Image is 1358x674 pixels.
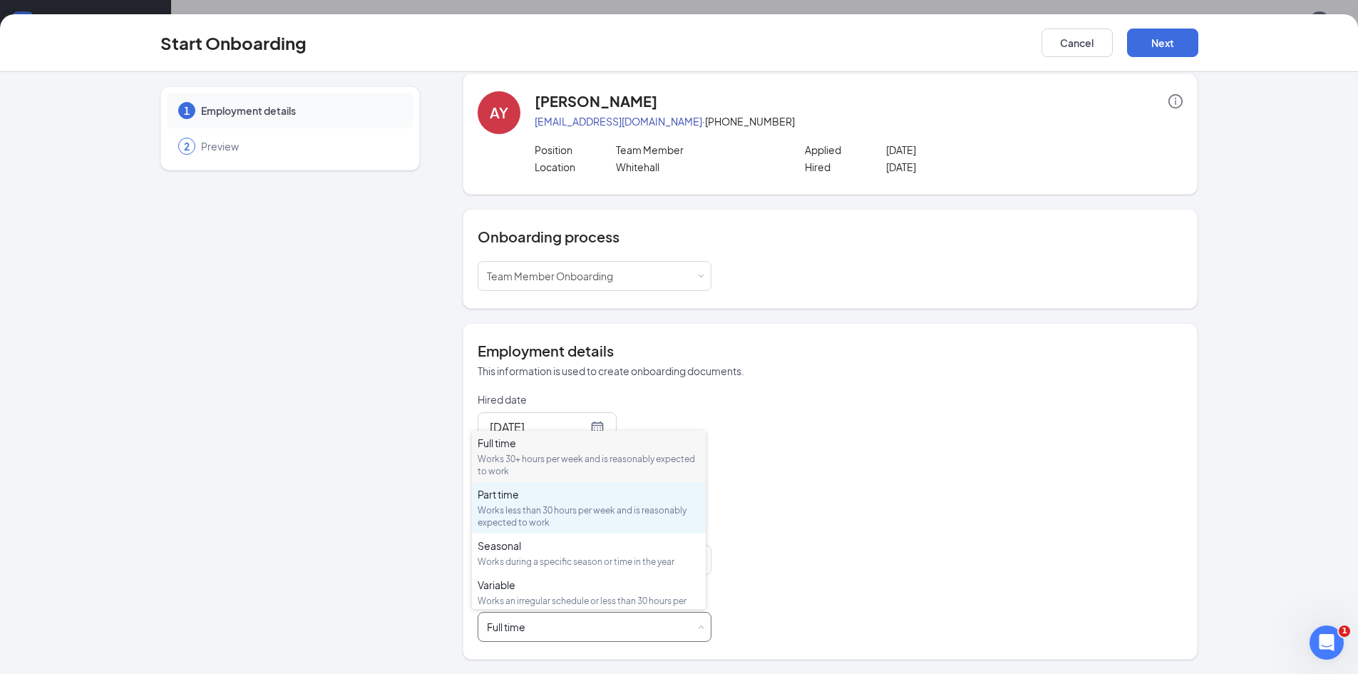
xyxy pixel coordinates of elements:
[478,453,700,477] div: Works 30+ hours per week and is reasonably expected to work
[1310,626,1344,660] iframe: Intercom live chat
[487,620,525,634] div: Full time
[1339,626,1350,637] span: 1
[805,160,886,174] p: Hired
[478,504,700,529] div: Works less than 30 hours per week and is reasonably expected to work
[160,31,307,55] h3: Start Onboarding
[535,160,616,174] p: Location
[535,91,657,111] h4: [PERSON_NAME]
[184,139,190,153] span: 2
[478,436,700,450] div: Full time
[1041,29,1113,57] button: Cancel
[478,487,700,501] div: Part time
[487,620,535,634] div: [object Object]
[1127,29,1198,57] button: Next
[490,103,508,123] div: AY
[616,143,778,157] p: Team Member
[201,139,399,153] span: Preview
[616,160,778,174] p: Whitehall
[478,556,700,568] div: Works during a specific season or time in the year
[478,227,1183,247] h4: Onboarding process
[478,595,700,619] div: Works an irregular schedule or less than 30 hours per week
[478,538,700,553] div: Seasonal
[487,262,623,290] div: [object Object]
[478,578,700,592] div: Variable
[535,114,1183,128] p: · [PHONE_NUMBER]
[184,103,190,118] span: 1
[1168,94,1183,108] span: info-circle
[535,143,616,157] p: Position
[535,115,702,128] a: [EMAIL_ADDRESS][DOMAIN_NAME]
[478,341,1183,361] h4: Employment details
[886,143,1048,157] p: [DATE]
[201,103,399,118] span: Employment details
[478,392,711,407] p: Hired date
[478,364,1183,378] p: This information is used to create onboarding documents.
[805,143,886,157] p: Applied
[490,418,587,436] input: Jun 19, 2025
[487,270,613,282] span: Team Member Onboarding
[886,160,1048,174] p: [DATE]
